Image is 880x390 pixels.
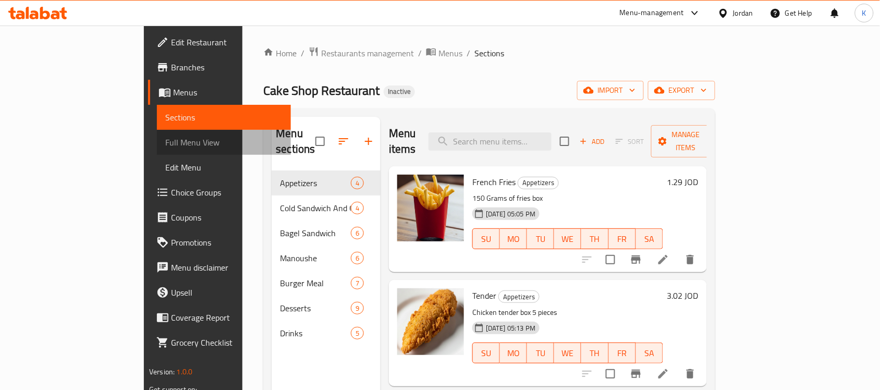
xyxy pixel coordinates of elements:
[149,365,175,379] span: Version:
[171,211,283,224] span: Coupons
[309,46,414,60] a: Restaurants management
[171,61,283,74] span: Branches
[477,231,496,247] span: SU
[351,252,364,264] div: items
[351,303,363,313] span: 9
[733,7,753,19] div: Jordan
[397,288,464,355] img: Tender
[351,203,363,213] span: 4
[609,133,651,150] span: Select section first
[384,86,415,98] div: Inactive
[498,290,540,303] div: Appetizers
[657,253,669,266] a: Edit menu item
[624,247,649,272] button: Branch-specific-item
[351,177,364,189] div: items
[272,170,381,196] div: Appetizers4
[554,343,581,363] button: WE
[171,36,283,48] span: Edit Restaurant
[504,346,523,361] span: MO
[667,288,699,303] h6: 3.02 JOD
[272,246,381,271] div: Manoushe6
[576,133,609,150] span: Add item
[272,296,381,321] div: Desserts9
[504,231,523,247] span: MO
[500,228,527,249] button: MO
[554,130,576,152] span: Select section
[581,343,608,363] button: TH
[351,202,364,214] div: items
[263,46,715,60] nav: breadcrumb
[351,277,364,289] div: items
[472,288,496,303] span: Tender
[609,228,636,249] button: FR
[148,180,291,205] a: Choice Groups
[558,346,577,361] span: WE
[301,47,304,59] li: /
[272,321,381,346] div: Drinks5
[648,81,715,100] button: export
[177,365,193,379] span: 1.0.0
[531,346,550,361] span: TU
[429,132,552,151] input: search
[585,84,635,97] span: import
[624,361,649,386] button: Branch-specific-item
[531,231,550,247] span: TU
[148,55,291,80] a: Branches
[518,177,558,189] span: Appetizers
[351,327,364,339] div: items
[613,231,632,247] span: FR
[667,175,699,189] h6: 1.29 JOD
[636,228,663,249] button: SA
[862,7,866,19] span: K
[558,231,577,247] span: WE
[280,327,350,339] span: Drinks
[148,305,291,330] a: Coverage Report
[467,47,470,59] li: /
[527,228,554,249] button: TU
[527,343,554,363] button: TU
[351,253,363,263] span: 6
[613,346,632,361] span: FR
[474,47,504,59] span: Sections
[165,111,283,124] span: Sections
[657,368,669,380] a: Edit menu item
[280,202,350,214] span: Cold Sandwich And Croissant
[280,227,350,239] span: Bagel Sandwich
[148,80,291,105] a: Menus
[157,105,291,130] a: Sections
[148,205,291,230] a: Coupons
[656,84,707,97] span: export
[272,196,381,221] div: Cold Sandwich And Croissant4
[171,236,283,249] span: Promotions
[609,343,636,363] button: FR
[426,46,462,60] a: Menus
[438,47,462,59] span: Menus
[351,228,363,238] span: 6
[472,174,516,190] span: French Fries
[148,330,291,355] a: Grocery Checklist
[678,361,703,386] button: delete
[500,343,527,363] button: MO
[165,136,283,149] span: Full Menu View
[171,286,283,299] span: Upsell
[482,209,540,219] span: [DATE] 05:05 PM
[331,129,356,154] span: Sort sections
[272,271,381,296] div: Burger Meal7
[499,291,539,303] span: Appetizers
[389,126,416,157] h2: Menu items
[397,175,464,241] img: French Fries
[356,129,381,154] button: Add section
[171,186,283,199] span: Choice Groups
[640,231,659,247] span: SA
[280,252,350,264] div: Manoushe
[482,323,540,333] span: [DATE] 05:13 PM
[148,30,291,55] a: Edit Restaurant
[351,302,364,314] div: items
[280,277,350,289] span: Burger Meal
[309,130,331,152] span: Select all sections
[581,228,608,249] button: TH
[272,221,381,246] div: Bagel Sandwich6
[280,302,350,314] div: Desserts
